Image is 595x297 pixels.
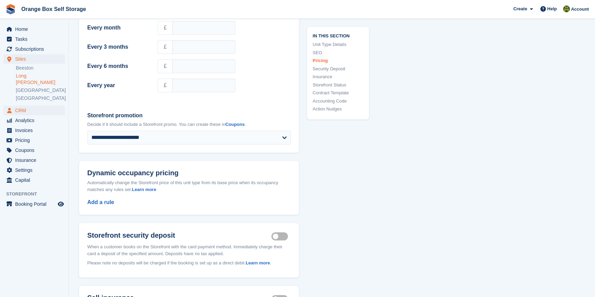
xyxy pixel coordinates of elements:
[3,135,65,145] a: menu
[313,106,363,113] a: Action Nudges
[3,54,65,64] a: menu
[3,145,65,155] a: menu
[15,135,56,145] span: Pricing
[87,24,149,32] label: Every month
[15,116,56,125] span: Analytics
[87,43,149,51] label: Every 3 months
[547,5,557,12] span: Help
[15,126,56,135] span: Invoices
[15,54,56,64] span: Sites
[3,126,65,135] a: menu
[15,199,56,209] span: Booking Portal
[19,3,89,15] a: Orange Box Self Storage
[313,82,363,88] a: Storefront Status
[313,32,363,39] span: In this section
[15,34,56,44] span: Tasks
[3,34,65,44] a: menu
[15,106,56,115] span: CRM
[313,58,363,64] a: Pricing
[3,199,65,209] a: menu
[3,155,65,165] a: menu
[246,260,270,265] a: Learn more
[15,155,56,165] span: Insurance
[563,5,570,12] img: SARAH T
[313,66,363,72] a: Security Deposit
[132,187,156,192] a: Learn more
[15,175,56,185] span: Capital
[225,122,245,127] a: Coupons
[571,6,589,13] span: Account
[15,24,56,34] span: Home
[87,243,291,257] p: When a customer books on the Storefront with the card payment method. Immediately charge their ca...
[87,81,149,90] label: Every year
[15,145,56,155] span: Coupons
[313,49,363,56] a: SEO
[271,236,291,237] label: Security deposit on
[313,41,363,48] a: Unit Type Details
[87,169,179,177] span: Dynamic occupancy pricing
[313,90,363,97] a: Contract Template
[87,179,291,193] div: Automatically change the Storefront price of this unit type from its base price when its occupanc...
[3,44,65,54] a: menu
[16,65,65,71] a: Beeston
[3,175,65,185] a: menu
[3,116,65,125] a: menu
[87,199,114,205] a: Add a rule
[513,5,527,12] span: Create
[87,111,291,120] label: Storefront promotion
[313,98,363,105] a: Accounting Code
[313,74,363,81] a: Insurance
[3,24,65,34] a: menu
[87,62,149,70] label: Every 6 months
[15,44,56,54] span: Subscriptions
[5,4,16,14] img: stora-icon-8386f47178a22dfd0bd8f6a31ec36ba5ce8667c1dd55bd0f319d3a0aa187defe.svg
[3,165,65,175] a: menu
[87,121,291,128] p: Decide if it should include a Storefront promo. You can create these in .
[87,231,271,239] h2: Storefront security deposit
[57,200,65,208] a: Preview store
[87,260,291,266] p: Please note no deposits will be charged if the booking is set up as a direct debit. .
[15,165,56,175] span: Settings
[16,73,65,86] a: Long [PERSON_NAME]
[3,106,65,115] a: menu
[16,95,65,102] a: [GEOGRAPHIC_DATA]
[6,191,68,198] span: Storefront
[16,87,65,94] a: [GEOGRAPHIC_DATA]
